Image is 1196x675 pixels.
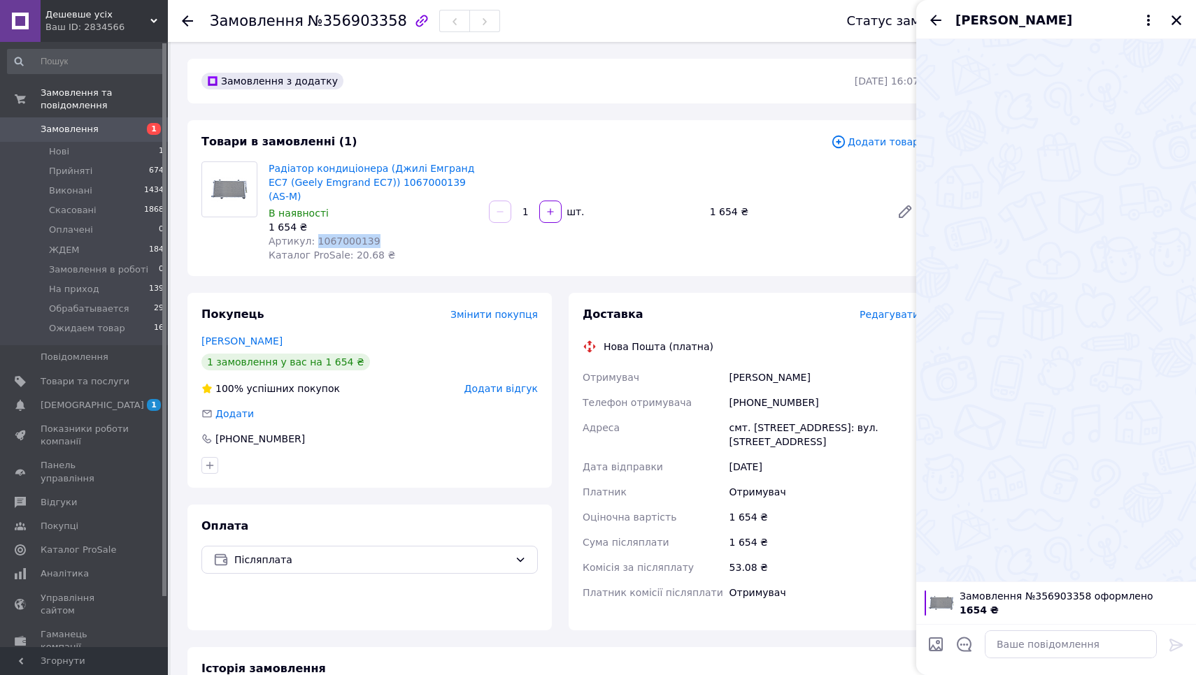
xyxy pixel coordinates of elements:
[41,351,108,363] span: Повідомлення
[583,372,639,383] span: Отримувач
[144,184,164,197] span: 1434
[49,263,148,276] span: Замовлення в роботі
[269,163,474,202] a: Радіатор кондиціонера (Джилі Емгранд ЕС7 (Geely Emgrand EC7)) 1067000139 (AS-M)
[704,202,885,222] div: 1 654 ₴
[41,628,129,653] span: Гаманець компанії
[464,383,538,394] span: Додати відгук
[583,397,692,408] span: Телефон отримувача
[269,208,329,219] span: В наявності
[45,21,168,34] div: Ваш ID: 2834566
[308,13,407,29] span: №356903358
[955,11,1072,29] span: [PERSON_NAME]
[960,589,1188,603] span: Замовлення №356903358 оформлено
[149,244,164,256] span: 184
[147,123,161,135] span: 1
[201,73,343,89] div: Замовлення з додатку
[159,145,164,158] span: 1
[214,432,306,446] div: [PHONE_NUMBER]
[583,562,694,573] span: Комісія за післяплату
[727,390,922,415] div: [PHONE_NUMBER]
[49,184,92,197] span: Виконані
[41,544,116,556] span: Каталог ProSale
[269,249,395,261] span: Каталог ProSale: 20.68 ₴
[149,283,164,296] span: 139
[154,322,164,335] span: 16
[41,496,77,509] span: Відгуки
[727,580,922,605] div: Отримувач
[210,13,304,29] span: Замовлення
[960,604,999,616] span: 1654 ₴
[159,224,164,236] span: 0
[269,235,380,247] span: Артикул: 1067000139
[860,309,919,320] span: Редагувати
[727,530,922,555] div: 1 654 ₴
[929,590,954,616] img: 3735723234_w100_h100_radiator-konditsionera-dzhili.jpg
[41,592,129,617] span: Управління сайтом
[201,307,264,321] span: Покупець
[144,204,164,217] span: 1868
[955,11,1157,29] button: [PERSON_NAME]
[215,408,254,419] span: Додати
[147,399,161,411] span: 1
[49,224,93,236] span: Оплачені
[45,8,150,21] span: Дешевше усіх
[41,87,168,112] span: Замовлення та повідомлення
[727,555,922,580] div: 53.08 ₴
[847,14,976,28] div: Статус замовлення
[727,454,922,479] div: [DATE]
[49,204,97,217] span: Скасовані
[201,662,326,675] span: Історія замовлення
[159,263,164,276] span: 0
[49,244,80,256] span: ЖДЕМ
[855,75,919,87] time: [DATE] 16:07
[201,519,248,532] span: Оплата
[234,552,509,567] span: Післяплата
[202,171,257,208] img: Радіатор кондиціонера (Джилі Емгранд ЕС7 (Geely Emgrand EC7)) 1067000139 (AS-M)
[41,459,129,484] span: Панель управління
[154,303,164,315] span: 29
[49,165,92,177] span: Прийняті
[831,134,919,150] span: Додати товар
[955,635,974,653] button: Відкрити шаблони відповідей
[201,135,357,148] span: Товари в замовленні (1)
[583,307,643,321] span: Доставка
[583,537,669,548] span: Сума післяплати
[583,587,723,598] span: Платник комісії післяплати
[563,205,585,219] div: шт.
[149,165,164,177] span: 674
[182,14,193,28] div: Повернутися назад
[49,322,125,335] span: Ожидаем товар
[49,303,129,315] span: Обрабатывается
[41,520,78,532] span: Покупці
[49,283,99,296] span: На приход
[7,49,165,74] input: Пошук
[201,354,370,370] div: 1 замовлення у вас на 1 654 ₴
[727,365,922,390] div: [PERSON_NAME]
[215,383,243,394] span: 100%
[269,220,478,234] div: 1 654 ₴
[1168,12,1185,29] button: Закрити
[727,479,922,505] div: Отримувач
[41,123,99,136] span: Замовлення
[41,423,129,448] span: Показники роботи компанії
[891,198,919,226] a: Редагувати
[201,335,283,347] a: [PERSON_NAME]
[583,511,676,523] span: Оціночна вартість
[49,145,69,158] span: Нові
[583,461,663,472] span: Дата відправки
[41,399,144,412] span: [DEMOGRAPHIC_DATA]
[450,309,538,320] span: Змінити покупця
[41,567,89,580] span: Аналітика
[727,415,922,454] div: смт. [STREET_ADDRESS]: вул. [STREET_ADDRESS]
[600,340,717,354] div: Нова Пошта (платна)
[583,422,620,433] span: Адреса
[583,486,627,498] span: Платник
[927,12,944,29] button: Назад
[201,382,340,395] div: успішних покупок
[727,505,922,530] div: 1 654 ₴
[41,375,129,388] span: Товари та послуги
